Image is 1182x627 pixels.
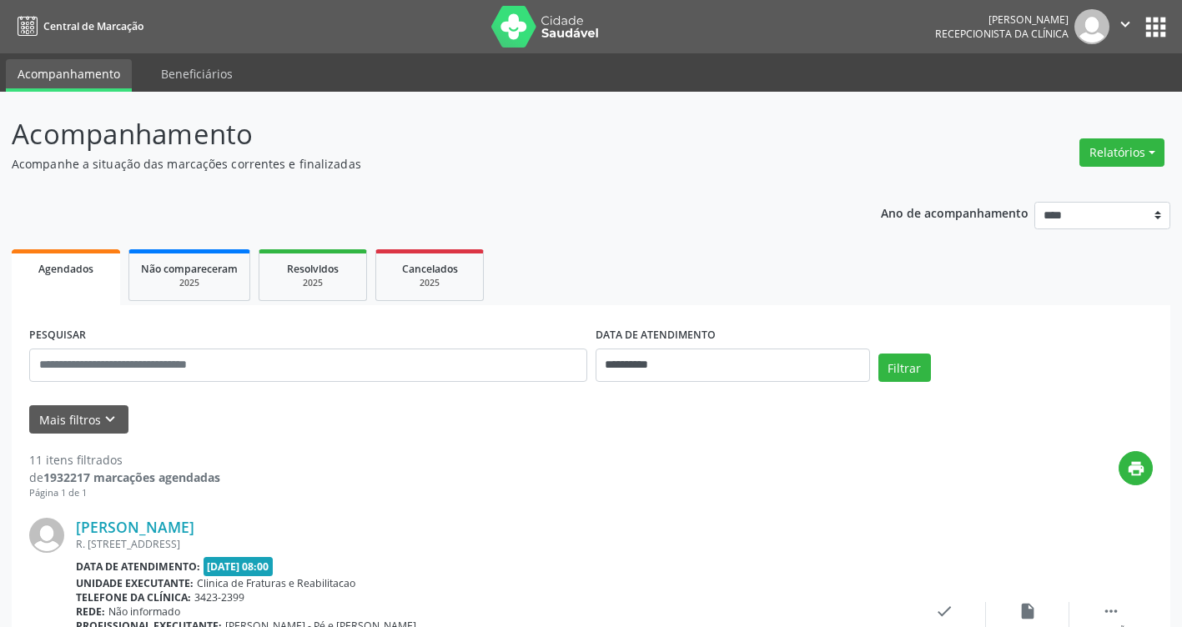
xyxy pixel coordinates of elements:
div: 11 itens filtrados [29,451,220,469]
button:  [1109,9,1141,44]
span: Central de Marcação [43,19,143,33]
div: 2025 [271,277,355,289]
a: Acompanhamento [6,59,132,92]
img: img [1074,9,1109,44]
strong: 1932217 marcações agendadas [43,469,220,485]
span: Cancelados [402,262,458,276]
button: print [1119,451,1153,485]
i: print [1127,459,1145,478]
a: Central de Marcação [12,13,143,40]
i: check [935,602,953,620]
p: Acompanhamento [12,113,822,155]
b: Data de atendimento: [76,559,200,574]
span: Não compareceram [141,262,238,276]
button: Relatórios [1079,138,1164,167]
i:  [1116,15,1134,33]
label: DATA DE ATENDIMENTO [596,323,716,349]
div: de [29,469,220,486]
span: Agendados [38,262,93,276]
label: PESQUISAR [29,323,86,349]
b: Unidade executante: [76,576,194,590]
span: Recepcionista da clínica [935,27,1069,41]
span: 3423-2399 [194,590,244,604]
p: Ano de acompanhamento [881,202,1029,223]
a: Beneficiários [149,59,244,88]
img: img [29,518,64,553]
span: Resolvidos [287,262,339,276]
button: Mais filtroskeyboard_arrow_down [29,405,128,434]
i:  [1102,602,1120,620]
b: Rede: [76,604,105,619]
button: Filtrar [878,354,931,382]
span: Não informado [108,604,180,619]
button: apps [1141,13,1170,42]
p: Acompanhe a situação das marcações correntes e finalizadas [12,155,822,173]
div: [PERSON_NAME] [935,13,1069,27]
span: [DATE] 08:00 [204,557,274,576]
div: 2025 [388,277,471,289]
i: insert_drive_file [1019,602,1037,620]
i: keyboard_arrow_down [101,410,119,429]
a: [PERSON_NAME] [76,518,194,536]
div: 2025 [141,277,238,289]
div: R. [STREET_ADDRESS] [76,537,903,551]
span: Clinica de Fraturas e Reabilitacao [197,576,355,590]
div: Página 1 de 1 [29,486,220,500]
b: Telefone da clínica: [76,590,191,604]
